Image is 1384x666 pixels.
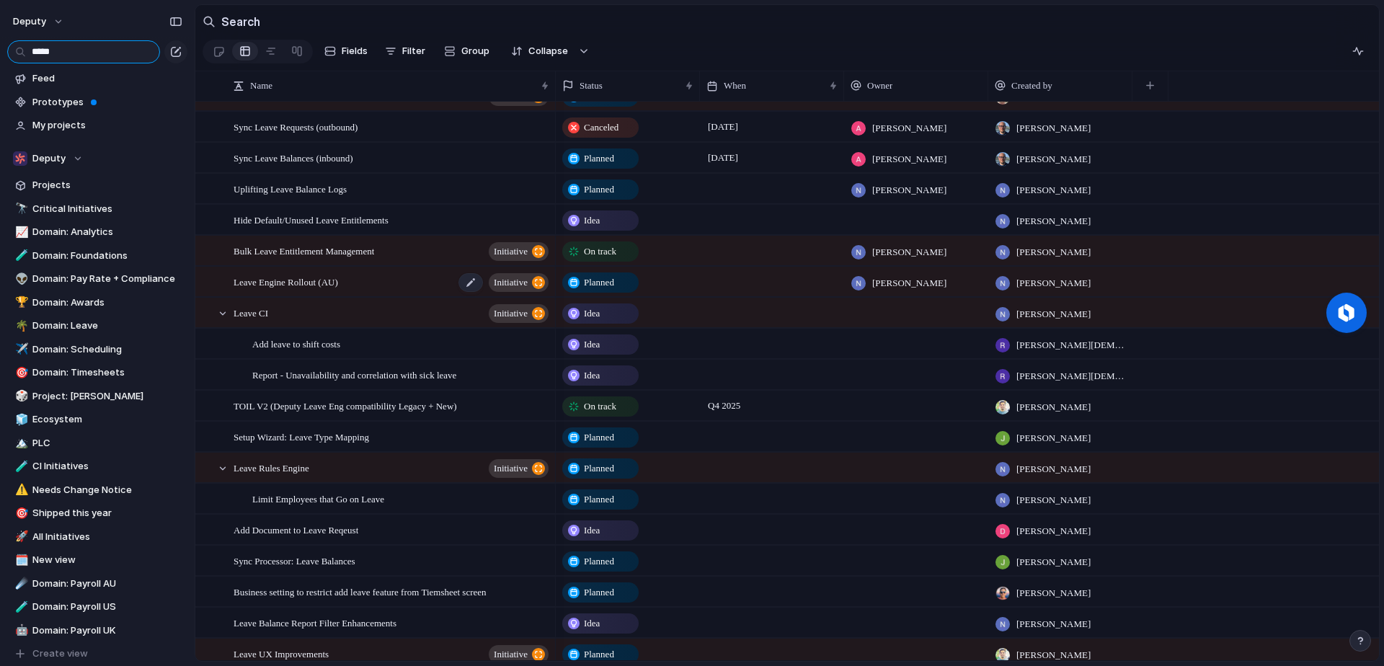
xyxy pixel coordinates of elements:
[15,599,25,616] div: 🧪
[7,92,187,113] a: Prototypes
[32,342,182,357] span: Domain: Scheduling
[234,180,347,197] span: Uplifting Leave Balance Logs
[13,225,27,239] button: 📈
[234,304,268,321] span: Leave CI
[872,121,946,136] span: [PERSON_NAME]
[221,13,260,30] h2: Search
[7,386,187,407] a: 🎲Project: [PERSON_NAME]
[32,436,182,450] span: PLC
[32,202,182,216] span: Critical Initiatives
[15,224,25,241] div: 📈
[7,292,187,314] a: 🏆Domain: Awards
[872,276,946,290] span: [PERSON_NAME]
[528,44,568,58] span: Collapse
[7,502,187,524] a: 🎯Shipped this year
[584,306,600,321] span: Idea
[7,479,187,501] div: ⚠️Needs Change Notice
[32,389,182,404] span: Project: [PERSON_NAME]
[7,339,187,360] a: ✈️Domain: Scheduling
[1016,369,1126,383] span: [PERSON_NAME][DEMOGRAPHIC_DATA]
[250,79,272,93] span: Name
[584,647,614,662] span: Planned
[584,213,600,228] span: Idea
[15,271,25,288] div: 👽
[15,294,25,311] div: 🏆
[32,118,182,133] span: My projects
[502,40,575,63] button: Collapse
[13,459,27,474] button: 🧪
[32,249,182,263] span: Domain: Foundations
[1016,183,1091,197] span: [PERSON_NAME]
[7,221,187,243] a: 📈Domain: Analytics
[13,249,27,263] button: 🧪
[1016,462,1091,476] span: [PERSON_NAME]
[13,342,27,357] button: ✈️
[7,409,187,430] div: 🧊Ecosystem
[584,554,614,569] span: Planned
[15,575,25,592] div: ☄️
[32,577,182,591] span: Domain: Payroll AU
[32,553,182,567] span: New view
[494,303,528,324] span: initiative
[342,44,368,58] span: Fields
[15,505,25,522] div: 🎯
[32,95,182,110] span: Prototypes
[584,492,614,507] span: Planned
[584,151,614,166] span: Planned
[584,585,614,600] span: Planned
[489,242,549,261] button: initiative
[7,620,187,641] div: 🤖Domain: Payroll UK
[13,412,27,427] button: 🧊
[32,647,88,661] span: Create view
[32,272,182,286] span: Domain: Pay Rate + Compliance
[234,149,353,166] span: Sync Leave Balances (inbound)
[7,315,187,337] div: 🌴Domain: Leave
[1016,524,1091,538] span: [PERSON_NAME]
[1016,617,1091,631] span: [PERSON_NAME]
[402,44,425,58] span: Filter
[234,118,358,135] span: Sync Leave Requests (outbound)
[252,490,384,507] span: Limit Employees that Go on Leave
[872,245,946,259] span: [PERSON_NAME]
[584,430,614,445] span: Planned
[7,148,187,169] button: Deputy
[32,412,182,427] span: Ecosystem
[494,458,528,479] span: initiative
[7,549,187,571] a: 🗓️New view
[13,553,27,567] button: 🗓️
[234,583,487,600] span: Business setting to restrict add leave feature from Tiemsheet screen
[1016,307,1091,321] span: [PERSON_NAME]
[13,365,27,380] button: 🎯
[1016,276,1091,290] span: [PERSON_NAME]
[15,458,25,475] div: 🧪
[15,552,25,569] div: 🗓️
[15,412,25,428] div: 🧊
[584,244,616,259] span: On track
[379,40,431,63] button: Filter
[32,178,182,192] span: Projects
[1016,586,1091,600] span: [PERSON_NAME]
[234,428,369,445] span: Setup Wizard: Leave Type Mapping
[461,44,489,58] span: Group
[872,183,946,197] span: [PERSON_NAME]
[32,225,182,239] span: Domain: Analytics
[13,436,27,450] button: 🏔️
[13,483,27,497] button: ⚠️
[234,397,457,414] span: TOIL V2 (Deputy Leave Eng compatibility Legacy + New)
[234,273,338,290] span: Leave Engine Rollout (AU)
[32,483,182,497] span: Needs Change Notice
[580,79,603,93] span: Status
[437,40,497,63] button: Group
[7,456,187,477] a: 🧪CI Initiatives
[7,245,187,267] a: 🧪Domain: Foundations
[724,79,746,93] span: When
[7,174,187,196] a: Projects
[7,432,187,454] div: 🏔️PLC
[13,506,27,520] button: 🎯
